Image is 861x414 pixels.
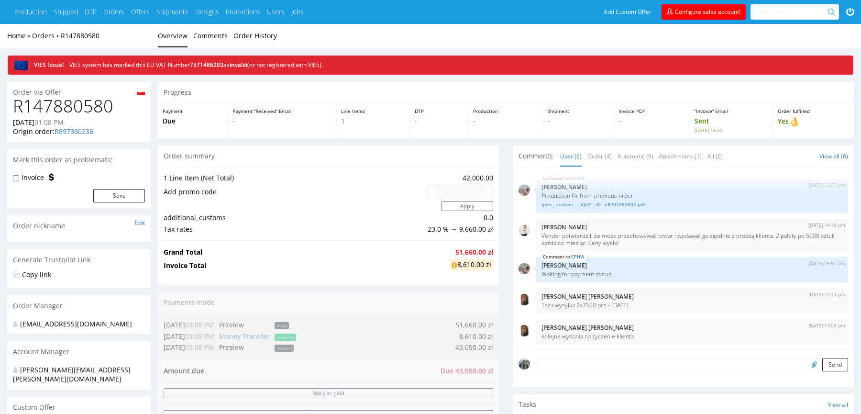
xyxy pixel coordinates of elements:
[341,108,405,114] p: Line Items
[541,201,842,208] a: lpms__custom____VJUZ__d0__oR207454602.pdf
[425,172,493,184] td: 42,000.00
[519,224,530,236] img: regular_mini_magick20250122-104-gosglf.png
[163,116,222,126] p: Due
[541,324,842,331] p: [PERSON_NAME] [PERSON_NAME]
[32,31,61,40] a: Orders
[473,108,538,114] p: Production
[541,262,842,269] p: [PERSON_NAME]
[519,151,553,161] span: Comments
[28,56,853,74] div: VIES system has marked this EU VAT Number as (or not registered with VIES).
[541,333,842,340] p: kolejne wydania na życzenie klienta
[230,61,247,69] span: invalid
[156,7,188,17] a: Shipments
[158,145,499,167] div: Order summary
[232,116,331,126] p: -
[473,116,538,126] p: -
[7,31,32,40] a: Home
[541,183,842,190] p: [PERSON_NAME]
[34,118,64,127] span: 01:08 PM
[232,108,331,114] p: Payment “Received” Email
[659,146,702,167] a: Attachments (1)
[164,172,425,184] td: 1 Line Item (Net Total)
[519,263,530,274] img: regular_mini_magick20250909-139-fdo8ol.jpg
[93,189,145,202] button: Save
[425,212,493,224] td: 0.0
[164,247,202,257] strong: Grand Total
[541,232,842,246] p: Vendor potwierdził, że może przechowywać towar i wydawać go zgodnie z prośbą klienta. 2 palety po...
[291,7,304,17] a: Jobs
[560,146,582,167] a: User (6)
[450,259,493,270] div: 8,610.00 zł
[571,175,585,182] a: CPHW
[695,108,768,114] p: “Invoice” Email
[778,116,850,127] p: Yes
[13,365,138,384] div: [PERSON_NAME][EMAIL_ADDRESS][PERSON_NAME][DOMAIN_NAME]
[190,61,223,69] span: 7571486293
[425,224,493,235] td: 23.0 % → 9,660.00 zł
[13,127,93,136] p: Origin order:
[7,215,151,236] div: Order nickname
[46,173,56,182] img: icon-invoice-flag.svg
[618,116,684,126] p: -
[13,97,145,116] h1: R147880580
[233,24,277,47] a: Order History
[756,4,829,20] input: Search for...
[587,146,612,167] a: Order (4)
[541,302,842,309] p: 1sza wysyłka 2x7500 pcs - [DATE]
[808,291,845,298] p: [DATE] 14:14 pm
[164,224,425,235] td: Tax rates
[548,116,609,126] p: -
[137,90,145,95] img: pl-34f6a1822d880608e7124d2ea0e3da4cd9b3a3b3b7d18171b61031cedbe6e72f.png
[778,108,850,114] p: Order fulfilled
[131,7,150,17] a: Offers
[695,127,768,134] span: [DATE] 16:30
[103,7,124,17] a: Orders
[519,325,530,336] img: mini_magick20220215-216-18q3urg.jpeg
[828,401,848,409] a: View all
[267,7,285,17] a: Users
[442,201,493,211] button: Apply
[7,149,151,170] div: Mark this order as problematic
[808,181,845,189] p: [DATE] 13:57 pm
[415,116,464,126] p: -
[541,293,842,300] p: [PERSON_NAME] [PERSON_NAME]
[22,270,51,279] a: Copy link
[13,319,138,329] div: [EMAIL_ADDRESS][DOMAIN_NAME]
[822,358,848,371] button: Send
[519,294,530,305] img: mini_magick20220215-216-18q3urg.jpeg
[808,260,845,267] p: [DATE] 15:51 pm
[193,24,228,47] a: Comments
[164,212,425,224] td: additional_customs
[163,108,222,114] p: Payment
[519,184,530,196] img: regular_mini_magick20250909-139-fdo8ol.jpg
[819,152,848,160] a: View all (6)
[695,116,768,134] p: Sent
[61,31,99,40] a: R147880580
[598,4,657,20] a: Add Custom Offer
[618,146,653,167] a: Automatic (0)
[341,116,405,126] p: 1
[7,249,151,270] div: Generate Trustpilot Link
[14,7,47,17] a: Production
[7,295,151,316] div: Order Manager
[164,261,206,270] strong: Invoice Total
[662,4,746,20] a: Configure sales account!
[455,247,493,257] strong: 51,660.00 zł
[808,322,845,329] p: [DATE] 17:09 pm
[85,7,97,17] a: DTP
[135,219,145,227] a: Edit
[158,24,188,47] a: Overview
[618,108,684,114] p: Invoice PDF
[55,127,93,136] a: R897360236
[7,82,151,97] div: Order via Offer
[571,253,585,261] a: CPHW
[519,400,536,409] span: Tasks
[22,173,44,182] label: Invoice
[34,61,64,69] span: VIES Issue!
[195,7,219,17] a: Designs
[415,108,464,114] p: DTP
[675,8,740,16] span: Configure sales account!
[54,7,78,17] a: Shipped
[13,118,64,127] p: [DATE]
[541,224,842,231] p: [PERSON_NAME]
